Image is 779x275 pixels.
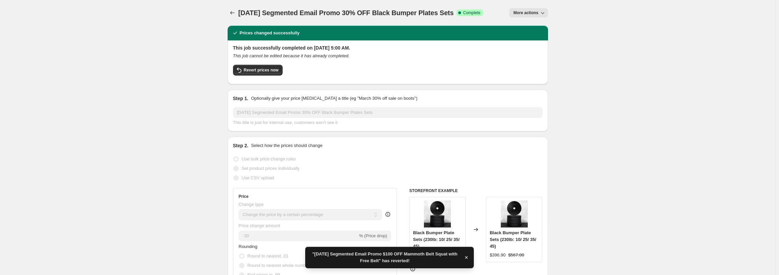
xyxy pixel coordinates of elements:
img: Black-Bumper-Plate-Sets-Fringe-Sport-106812157_80x.jpg [501,201,528,227]
div: $396.90 [490,252,506,258]
span: Revert prices now [244,67,279,73]
h2: Prices changed successfully [240,30,300,36]
h2: This job successfully completed on [DATE] 5:00 AM. [233,44,543,51]
span: Use CSV upload [242,175,274,180]
span: Change type [239,202,264,207]
input: 30% off holiday sale [233,107,543,118]
span: [DATE] Segmented Email Promo 30% OFF Black Bumper Plates Sets [238,9,454,17]
button: More actions [509,8,548,18]
img: Black-Bumper-Plate-Sets-Fringe-Sport-106812157_80x.jpg [424,201,451,227]
span: More actions [513,10,538,16]
strike: $567.00 [508,252,524,258]
h2: Step 1. [233,95,249,102]
span: This title is just for internal use, customers won't see it [233,120,338,125]
span: Use bulk price change rules [242,156,296,161]
button: Price change jobs [228,8,237,18]
span: Set product prices individually [242,166,300,171]
h3: Price [239,194,249,199]
i: This job cannot be edited because it has already completed. [233,53,350,58]
button: Revert prices now [233,65,283,75]
h6: STOREFRONT EXAMPLE [409,188,543,193]
span: Round to nearest whole number [248,263,310,268]
span: Round to nearest .01 [248,253,288,258]
span: Black Bumper Plate Sets (230lb: 10/ 25/ 35/ 45) [490,230,536,249]
h2: Step 2. [233,142,249,149]
span: Rounding [239,244,258,249]
p: Select how the prices should change [251,142,322,149]
span: Black Bumper Plate Sets (230lb: 10/ 25/ 35/ 45) [413,230,460,249]
span: "[DATE] Segmented Email Promo $100 OFF Mammoth Belt Squat with Free Belt" has reverted! [309,251,460,264]
input: -15 [239,231,358,241]
span: Price change amount [239,223,280,228]
p: Optionally give your price [MEDICAL_DATA] a title (eg "March 30% off sale on boots") [251,95,417,102]
div: help [384,211,391,218]
span: % (Price drop) [359,233,387,238]
span: Complete [463,10,480,16]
